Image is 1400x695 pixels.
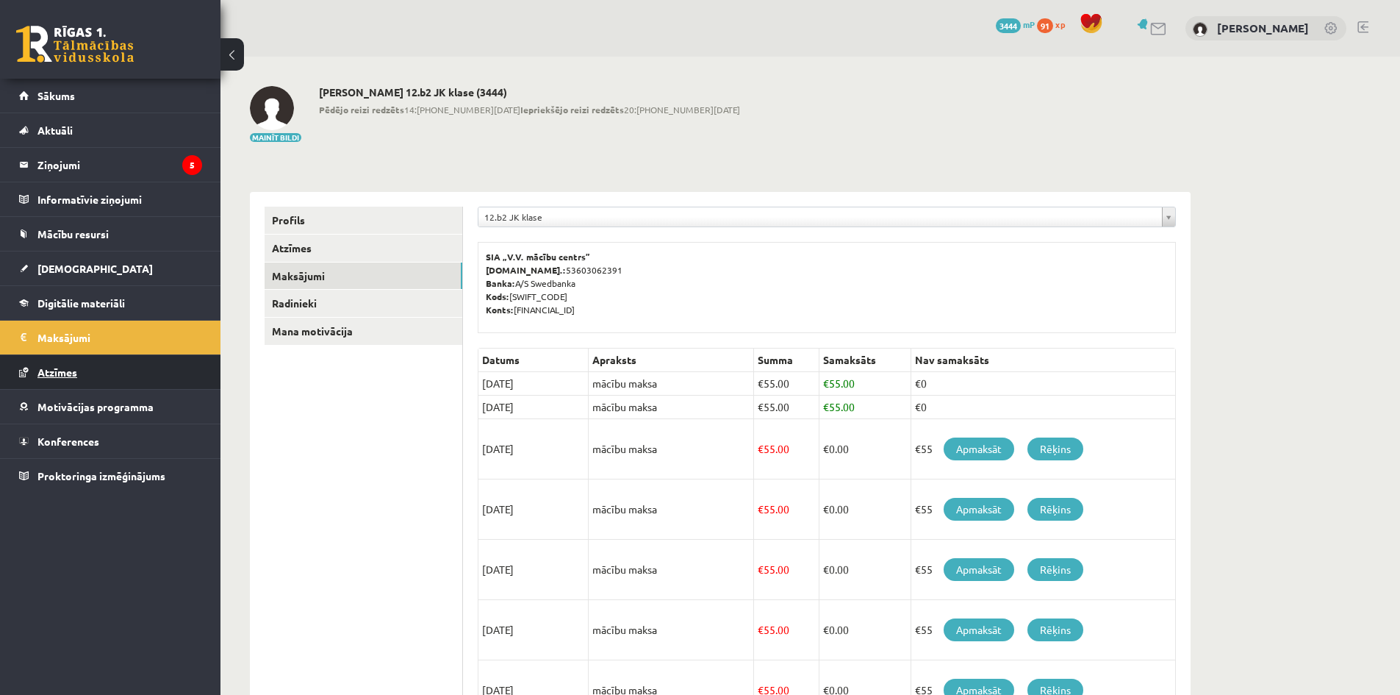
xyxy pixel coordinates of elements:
td: [DATE] [478,480,589,540]
p: 53603062391 A/S Swedbanka [SWIFT_CODE] [FINANCIAL_ID] [486,250,1168,316]
h2: [PERSON_NAME] 12.b2 JK klase (3444) [319,86,740,99]
span: 12.b2 JK klase [484,207,1156,227]
a: Apmaksāt [944,619,1014,641]
a: Profils [265,207,462,234]
span: Mācību resursi [37,227,109,240]
td: 55.00 [754,396,819,419]
td: €0 [911,396,1175,419]
span: € [823,442,829,455]
a: Atzīmes [19,355,202,389]
td: €55 [911,419,1175,480]
td: mācību maksa [589,396,754,419]
b: [DOMAIN_NAME].: [486,264,566,276]
button: Mainīt bildi [250,133,301,142]
a: 91 xp [1037,18,1072,30]
span: € [823,623,829,636]
i: 5 [182,155,202,175]
span: Aktuāli [37,124,73,137]
td: mācību maksa [589,480,754,540]
span: Proktoringa izmēģinājums [37,469,165,482]
td: [DATE] [478,372,589,396]
td: €0 [911,372,1175,396]
th: Samaksāts [819,349,911,372]
a: Mana motivācija [265,318,462,345]
td: 0.00 [819,600,911,660]
a: Sākums [19,79,202,113]
span: € [823,400,829,413]
legend: Maksājumi [37,321,202,354]
td: 55.00 [819,372,911,396]
a: Apmaksāt [944,438,1014,460]
span: Konferences [37,435,99,448]
a: Aktuāli [19,113,202,147]
td: [DATE] [478,419,589,480]
td: [DATE] [478,540,589,600]
a: Atzīmes [265,235,462,262]
a: [PERSON_NAME] [1217,21,1309,35]
span: 91 [1037,18,1053,33]
a: Informatīvie ziņojumi [19,182,202,216]
b: Pēdējo reizi redzēts [319,104,404,115]
td: [DATE] [478,600,589,660]
span: € [823,377,829,390]
span: [DEMOGRAPHIC_DATA] [37,262,153,275]
span: € [758,623,764,636]
td: mācību maksa [589,600,754,660]
span: € [758,442,764,455]
b: SIA „V.V. mācību centrs” [486,251,591,263]
a: Proktoringa izmēģinājums [19,459,202,493]
span: € [823,563,829,576]
a: Mācību resursi [19,217,202,251]
td: 55.00 [754,540,819,600]
span: € [823,502,829,516]
td: mācību maksa [589,419,754,480]
legend: Informatīvie ziņojumi [37,182,202,216]
td: 0.00 [819,419,911,480]
th: Summa [754,349,819,372]
span: Atzīmes [37,366,77,379]
b: Konts: [486,304,514,316]
a: Apmaksāt [944,558,1014,581]
a: Motivācijas programma [19,390,202,424]
span: € [758,400,764,413]
span: 3444 [996,18,1021,33]
a: Rēķins [1027,438,1083,460]
a: Radinieki [265,290,462,317]
td: €55 [911,540,1175,600]
td: 0.00 [819,540,911,600]
span: € [758,563,764,576]
a: Rēķins [1027,558,1083,581]
img: Sigurds Kozlovskis [1193,22,1207,37]
td: €55 [911,480,1175,540]
span: Motivācijas programma [37,400,154,413]
span: Sākums [37,89,75,102]
img: Sigurds Kozlovskis [250,86,294,130]
a: [DEMOGRAPHIC_DATA] [19,252,202,285]
th: Nav samaksāts [911,349,1175,372]
td: mācību maksa [589,540,754,600]
a: Apmaksāt [944,498,1014,521]
th: Datums [478,349,589,372]
span: mP [1023,18,1035,30]
a: 12.b2 JK klase [478,207,1175,227]
a: Maksājumi [265,263,462,290]
a: Ziņojumi5 [19,148,202,182]
td: 55.00 [754,419,819,480]
legend: Ziņojumi [37,148,202,182]
b: Iepriekšējo reizi redzēts [520,104,624,115]
span: xp [1055,18,1065,30]
td: 55.00 [819,396,911,419]
b: Kods: [486,291,509,302]
a: Rēķins [1027,619,1083,641]
a: Rēķins [1027,498,1083,521]
td: 55.00 [754,480,819,540]
th: Apraksts [589,349,754,372]
span: € [758,377,764,390]
td: [DATE] [478,396,589,419]
td: mācību maksa [589,372,754,396]
td: 0.00 [819,480,911,540]
td: €55 [911,600,1175,660]
a: Konferences [19,424,202,458]
span: Digitālie materiāli [37,296,125,310]
td: 55.00 [754,372,819,396]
